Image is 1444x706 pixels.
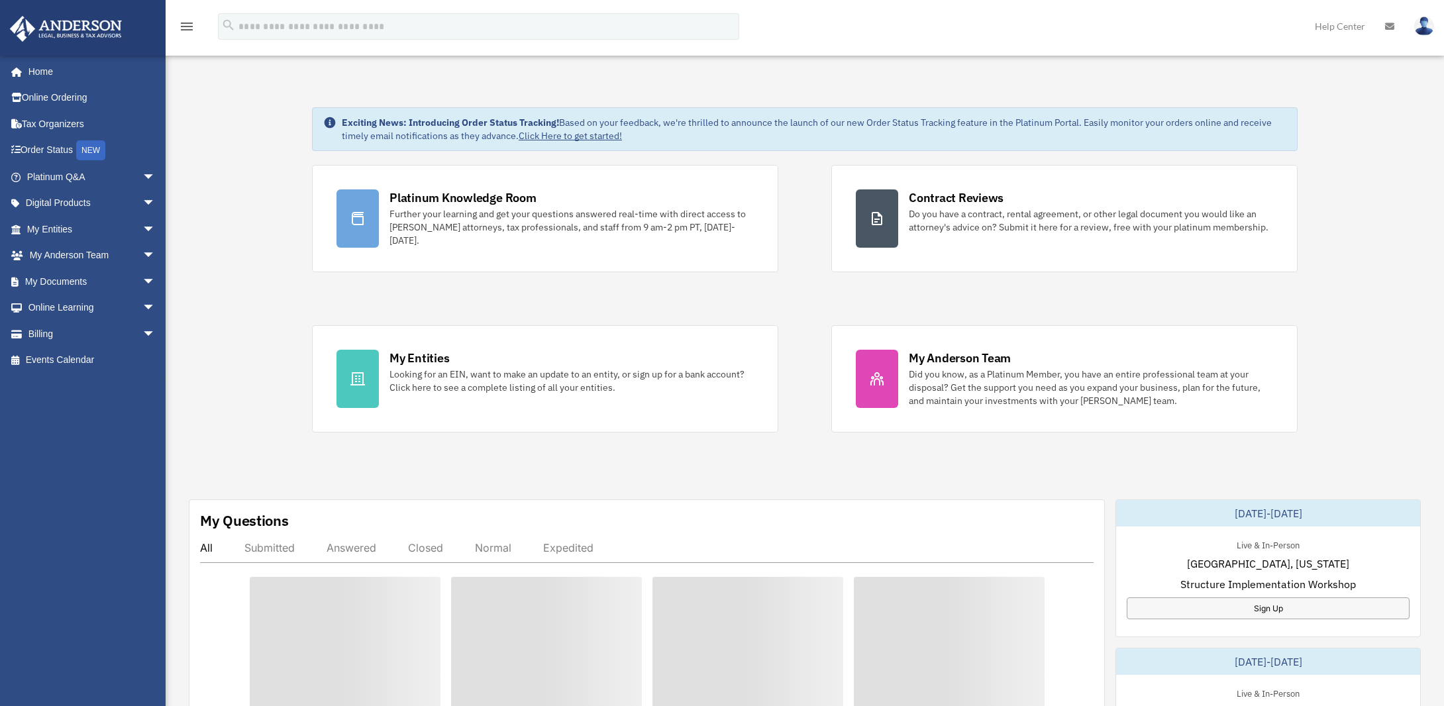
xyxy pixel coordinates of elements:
[909,368,1273,407] div: Did you know, as a Platinum Member, you have an entire professional team at your disposal? Get th...
[312,165,778,272] a: Platinum Knowledge Room Further your learning and get your questions answered real-time with dire...
[9,347,176,374] a: Events Calendar
[543,541,593,554] div: Expedited
[9,164,176,190] a: Platinum Q&Aarrow_drop_down
[342,116,1286,142] div: Based on your feedback, we're thrilled to announce the launch of our new Order Status Tracking fe...
[9,111,176,137] a: Tax Organizers
[221,18,236,32] i: search
[9,295,176,321] a: Online Learningarrow_drop_down
[1226,537,1310,551] div: Live & In-Person
[1414,17,1434,36] img: User Pic
[1187,556,1349,572] span: [GEOGRAPHIC_DATA], [US_STATE]
[831,325,1298,432] a: My Anderson Team Did you know, as a Platinum Member, you have an entire professional team at your...
[389,350,449,366] div: My Entities
[909,189,1004,206] div: Contract Reviews
[389,189,537,206] div: Platinum Knowledge Room
[831,165,1298,272] a: Contract Reviews Do you have a contract, rental agreement, or other legal document you would like...
[1226,685,1310,699] div: Live & In-Person
[312,325,778,432] a: My Entities Looking for an EIN, want to make an update to an entity, or sign up for a bank accoun...
[200,541,213,554] div: All
[9,321,176,347] a: Billingarrow_drop_down
[909,207,1273,234] div: Do you have a contract, rental agreement, or other legal document you would like an attorney's ad...
[9,58,169,85] a: Home
[142,164,169,191] span: arrow_drop_down
[909,350,1011,366] div: My Anderson Team
[408,541,443,554] div: Closed
[475,541,511,554] div: Normal
[9,190,176,217] a: Digital Productsarrow_drop_down
[342,117,559,128] strong: Exciting News: Introducing Order Status Tracking!
[142,242,169,270] span: arrow_drop_down
[200,511,289,530] div: My Questions
[142,268,169,295] span: arrow_drop_down
[327,541,376,554] div: Answered
[1180,576,1356,592] span: Structure Implementation Workshop
[519,130,622,142] a: Click Here to get started!
[9,137,176,164] a: Order StatusNEW
[76,140,105,160] div: NEW
[1116,500,1420,527] div: [DATE]-[DATE]
[9,216,176,242] a: My Entitiesarrow_drop_down
[9,268,176,295] a: My Documentsarrow_drop_down
[142,295,169,322] span: arrow_drop_down
[9,85,176,111] a: Online Ordering
[1116,648,1420,675] div: [DATE]-[DATE]
[9,242,176,269] a: My Anderson Teamarrow_drop_down
[389,207,754,247] div: Further your learning and get your questions answered real-time with direct access to [PERSON_NAM...
[389,368,754,394] div: Looking for an EIN, want to make an update to an entity, or sign up for a bank account? Click her...
[142,321,169,348] span: arrow_drop_down
[6,16,126,42] img: Anderson Advisors Platinum Portal
[244,541,295,554] div: Submitted
[179,19,195,34] i: menu
[142,216,169,243] span: arrow_drop_down
[142,190,169,217] span: arrow_drop_down
[179,23,195,34] a: menu
[1127,597,1410,619] a: Sign Up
